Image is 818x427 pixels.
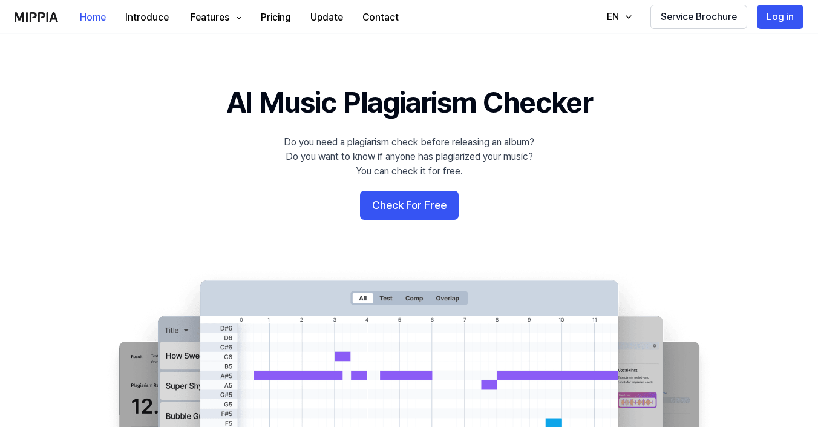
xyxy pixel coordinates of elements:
[757,5,803,29] button: Log in
[284,135,534,179] div: Do you need a plagiarism check before releasing an album? Do you want to know if anyone has plagi...
[604,10,621,24] div: EN
[251,5,301,30] button: Pricing
[15,12,58,22] img: logo
[353,5,408,30] button: Contact
[360,191,459,220] button: Check For Free
[70,1,116,34] a: Home
[116,5,178,30] button: Introduce
[188,10,232,25] div: Features
[226,82,592,123] h1: AI Music Plagiarism Checker
[178,5,251,30] button: Features
[650,5,747,29] button: Service Brochure
[595,5,641,29] button: EN
[301,5,353,30] button: Update
[301,1,353,34] a: Update
[70,5,116,30] button: Home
